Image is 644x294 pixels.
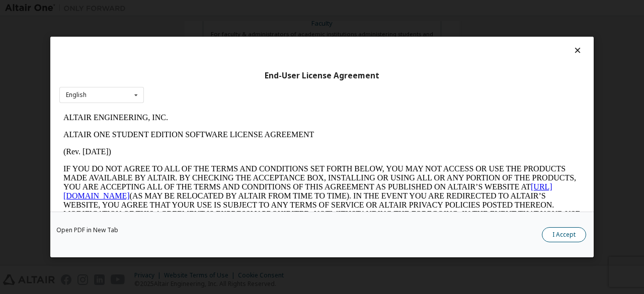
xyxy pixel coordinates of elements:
p: ALTAIR ONE STUDENT EDITION SOFTWARE LICENSE AGREEMENT [4,21,521,30]
div: End-User License Agreement [59,71,585,81]
p: ALTAIR ENGINEERING, INC. [4,4,521,13]
p: (Rev. [DATE]) [4,38,521,47]
a: [URL][DOMAIN_NAME] [4,73,493,91]
button: I Accept [542,227,586,242]
p: IF YOU DO NOT AGREE TO ALL OF THE TERMS AND CONDITIONS SET FORTH BELOW, YOU MAY NOT ACCESS OR USE... [4,55,521,128]
div: English [66,92,87,98]
a: Open PDF in New Tab [56,227,118,233]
